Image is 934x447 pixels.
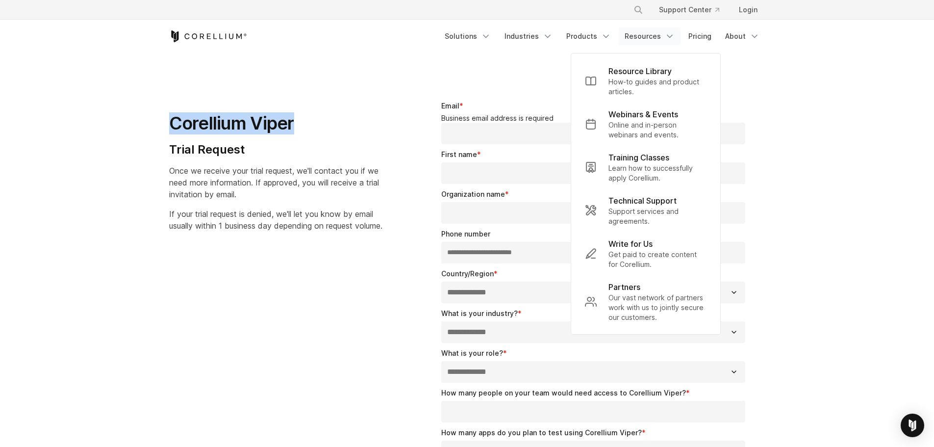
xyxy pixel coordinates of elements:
a: Write for Us Get paid to create content for Corellium. [577,232,714,275]
span: Email [441,102,459,110]
div: Open Intercom Messenger [901,414,924,437]
div: Navigation Menu [622,1,765,19]
p: Our vast network of partners work with us to jointly secure our customers. [608,293,707,322]
a: Webinars & Events Online and in-person webinars and events. [577,103,714,146]
button: Search [630,1,647,19]
p: Training Classes [608,152,669,163]
p: Partners [608,281,640,293]
span: What is your role? [441,349,503,357]
span: How many people on your team would need access to Corellium Viper? [441,389,686,397]
p: Webinars & Events [608,108,678,120]
span: Organization name [441,190,505,198]
p: Write for Us [608,238,653,250]
a: Corellium Home [169,30,247,42]
span: What is your industry? [441,309,518,317]
p: Technical Support [608,195,677,207]
h4: Trial Request [169,142,382,157]
a: About [719,27,765,45]
p: Resource Library [608,65,672,77]
p: Support services and agreements. [608,207,707,226]
a: Partners Our vast network of partners work with us to jointly secure our customers. [577,275,714,328]
p: Learn how to successfully apply Corellium. [608,163,707,183]
a: Pricing [682,27,717,45]
a: Resources [619,27,681,45]
span: Once we receive your trial request, we'll contact you if we need more information. If approved, y... [169,166,379,199]
span: Phone number [441,230,490,238]
a: Training Classes Learn how to successfully apply Corellium. [577,146,714,189]
div: Navigation Menu [439,27,765,45]
legend: Business email address is required [441,114,750,123]
a: Solutions [439,27,497,45]
a: Login [731,1,765,19]
a: Industries [499,27,558,45]
a: Products [560,27,617,45]
a: Support Center [651,1,727,19]
h1: Corellium Viper [169,112,382,134]
span: First name [441,150,477,158]
p: How-to guides and product articles. [608,77,707,97]
a: Resource Library How-to guides and product articles. [577,59,714,103]
span: Country/Region [441,269,494,278]
p: Get paid to create content for Corellium. [608,250,707,269]
p: Online and in-person webinars and events. [608,120,707,140]
span: If your trial request is denied, we'll let you know by email usually within 1 business day depend... [169,209,382,231]
a: Technical Support Support services and agreements. [577,189,714,232]
span: How many apps do you plan to test using Corellium Viper? [441,428,642,437]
